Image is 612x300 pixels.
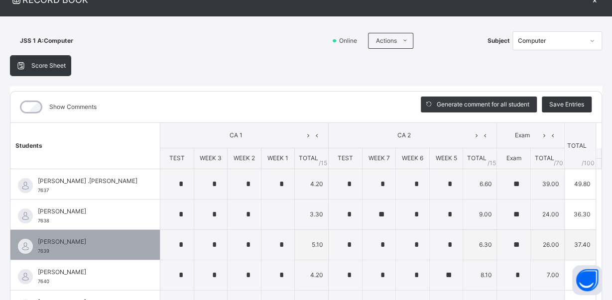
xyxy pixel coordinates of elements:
[44,36,73,45] span: Computer
[18,208,33,223] img: default.svg
[15,142,42,149] span: Students
[38,279,49,284] span: 7640
[169,154,185,162] span: TEST
[49,102,97,111] label: Show Comments
[18,178,33,193] img: default.svg
[18,269,33,284] img: default.svg
[564,169,596,199] td: 49.80
[336,131,472,140] span: CA 2
[463,260,497,290] td: 8.10
[530,260,564,290] td: 7.00
[572,265,602,295] button: Open asap
[463,199,497,229] td: 9.00
[463,169,497,199] td: 6.60
[168,131,304,140] span: CA 1
[338,154,353,162] span: TEST
[549,100,584,109] span: Save Entries
[518,36,584,45] div: Computer
[299,154,318,162] span: TOTAL
[402,154,423,162] span: WEEK 6
[18,239,33,254] img: default.svg
[295,199,329,229] td: 3.30
[534,154,554,162] span: TOTAL
[319,159,327,168] span: / 15
[564,199,596,229] td: 36.30
[31,61,66,70] span: Score Sheet
[564,229,596,260] td: 37.40
[295,260,329,290] td: 4.20
[376,36,397,45] span: Actions
[234,154,255,162] span: WEEK 2
[20,36,44,45] span: JSS 1 A :
[38,177,137,186] span: [PERSON_NAME] .[PERSON_NAME]
[437,100,529,109] span: Generate comment for all student
[38,207,137,216] span: [PERSON_NAME]
[467,154,487,162] span: TOTAL
[38,188,49,193] span: 7637
[338,36,363,45] span: Online
[506,154,521,162] span: Exam
[488,36,510,45] span: Subject
[267,154,288,162] span: WEEK 1
[38,237,137,246] span: [PERSON_NAME]
[564,123,596,169] th: TOTAL
[530,229,564,260] td: 26.00
[582,159,595,168] span: /100
[530,199,564,229] td: 24.00
[435,154,457,162] span: WEEK 5
[530,169,564,199] td: 39.00
[564,260,596,290] td: 19.30
[487,159,495,168] span: / 15
[295,229,329,260] td: 5.10
[554,159,563,168] span: / 70
[368,154,389,162] span: WEEK 7
[38,248,49,254] span: 7639
[295,169,329,199] td: 4.20
[38,218,49,223] span: 7638
[463,229,497,260] td: 6.30
[200,154,222,162] span: WEEK 3
[38,268,137,277] span: [PERSON_NAME]
[504,131,540,140] span: Exam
